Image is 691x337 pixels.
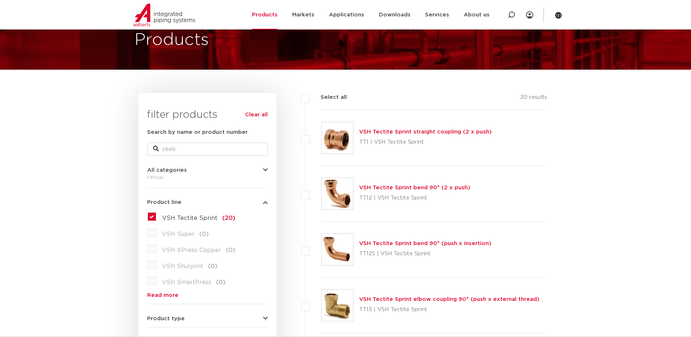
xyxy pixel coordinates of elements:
img: Thumbnail for VSH Tectite Sprint straight coupling (2 x push) [322,122,353,154]
span: (0) [216,279,225,285]
p: 20 results [520,93,547,104]
p: TT1 | VSH Tectite Sprint [359,136,492,148]
img: Thumbnail for VSH Tectite Sprint bend 90° (push x insertion) [322,234,353,265]
span: Product line [147,200,181,205]
span: All categories [147,167,187,173]
button: Product line [147,200,268,205]
span: VSH Tectite Sprint [162,215,217,221]
span: VSH SmartPress [162,279,211,285]
label: Search by name or product number [147,128,248,137]
img: Thumbnail for VSH Tectite Sprint bend 90° (2 x push) [322,178,353,209]
a: VSH Tectite Sprint elbow coupling 90° (push x external thread) [359,297,539,302]
span: (20) [222,215,235,221]
span: (0) [208,263,217,269]
span: Product type [147,316,185,321]
div: Fittings [147,173,268,182]
h3: filter products [147,108,268,122]
span: VSH Shurjoint [162,263,203,269]
a: VSH Tectite Sprint bend 90° (push x insertion) [359,241,491,246]
h1: Products [134,28,209,52]
button: All categories [147,167,268,173]
a: VSH Tectite Sprint straight coupling (2 x push) [359,129,492,135]
span: VSH Super [162,231,195,237]
img: Thumbnail for VSH Tectite Sprint elbow coupling 90° (push x external thread) [322,290,353,321]
input: seek [147,143,268,156]
span: (0) [226,247,235,253]
p: TT12S | VSH Tectite Sprint [359,248,491,260]
span: VSH XPress Copper [162,247,221,253]
font: Select all [321,94,347,100]
button: Product type [147,316,268,321]
p: TT12 | VSH Tectite Sprint [359,192,470,204]
a: Clear all [245,111,268,119]
a: VSH Tectite Sprint bend 90° (2 x push) [359,185,470,190]
a: Read more [147,293,268,298]
p: TT13 | VSH Tectite Sprint [359,304,539,315]
span: (0) [199,231,209,237]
